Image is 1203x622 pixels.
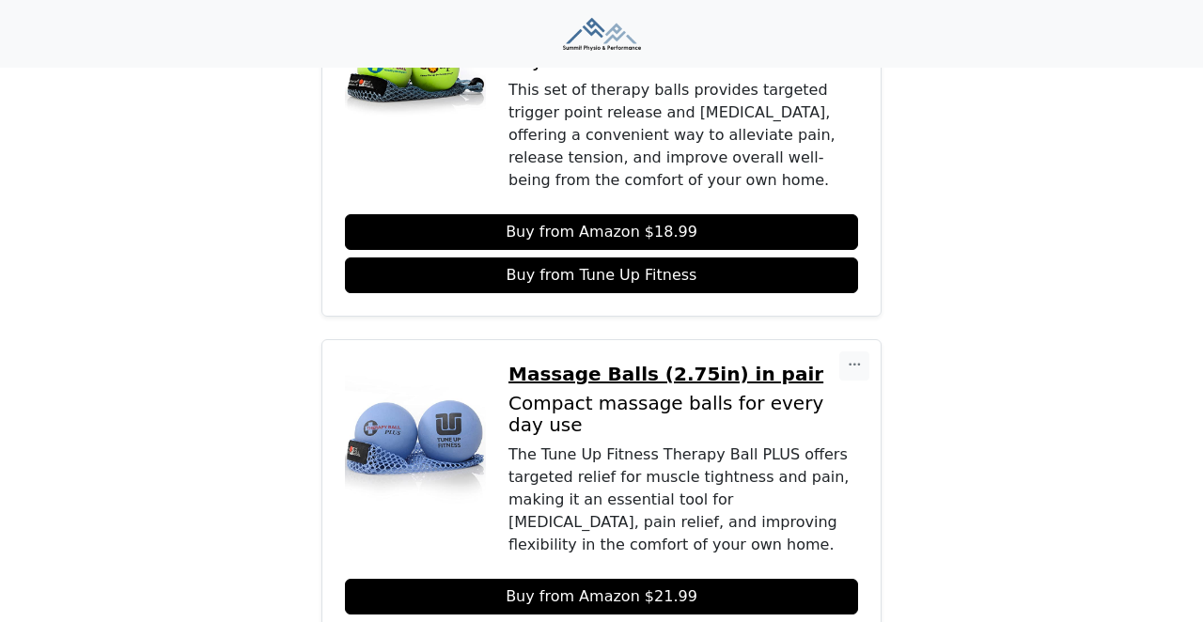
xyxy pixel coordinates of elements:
[345,257,858,293] a: Buy from Tune Up Fitness
[508,443,858,556] div: The Tune Up Fitness Therapy Ball PLUS offers targeted relief for muscle tightness and pain, makin...
[345,363,486,504] img: Massage Balls (2.75in) in pair
[508,393,858,436] p: Compact massage balls for every day use
[345,579,858,614] a: Buy from Amazon $21.99
[508,363,858,385] a: Massage Balls (2.75in) in pair
[345,214,858,250] a: Buy from Amazon $18.99
[508,79,858,192] div: This set of therapy balls provides targeted trigger point release and [MEDICAL_DATA], offering a ...
[563,18,641,51] img: Summit Physio & Performance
